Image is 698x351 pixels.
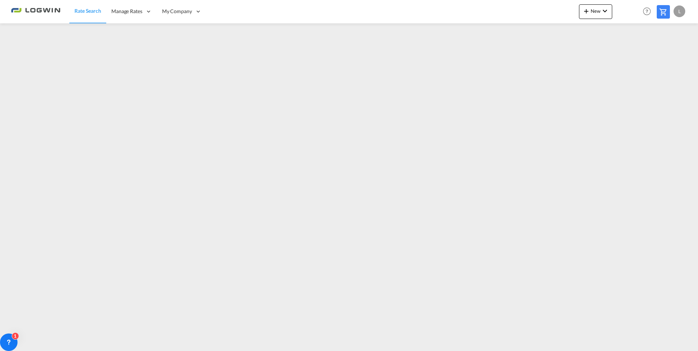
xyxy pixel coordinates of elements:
[674,5,685,17] div: L
[582,8,609,14] span: New
[162,8,192,15] span: My Company
[641,5,653,18] span: Help
[111,8,142,15] span: Manage Rates
[601,7,609,15] md-icon: icon-chevron-down
[579,4,612,19] button: icon-plus 400-fgNewicon-chevron-down
[74,8,101,14] span: Rate Search
[641,5,657,18] div: Help
[582,7,591,15] md-icon: icon-plus 400-fg
[11,3,60,20] img: 2761ae10d95411efa20a1f5e0282d2d7.png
